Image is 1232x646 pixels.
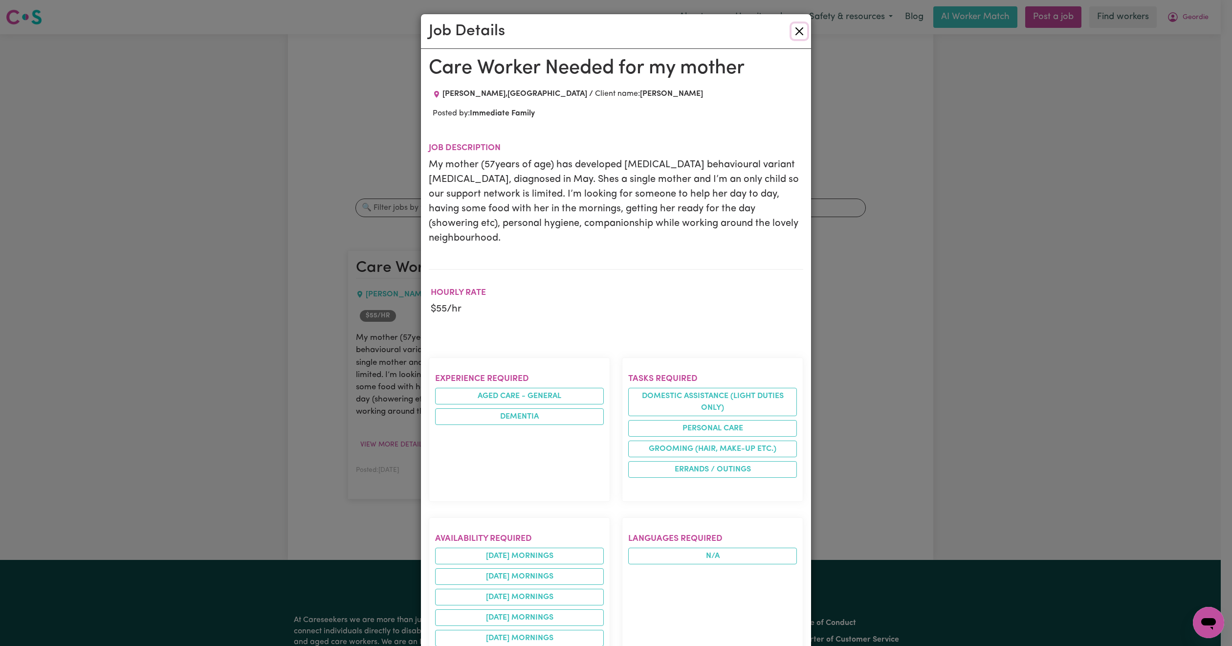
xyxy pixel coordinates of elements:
[435,534,604,544] h2: Availability required
[429,143,803,153] h2: Job description
[591,88,707,100] div: Client name:
[1193,607,1224,638] iframe: Button to launch messaging window, conversation in progress
[640,90,703,98] b: [PERSON_NAME]
[435,408,604,425] li: Dementia
[470,110,535,117] b: Immediate Family
[435,609,604,626] li: [DATE] mornings
[429,57,803,80] h1: Care Worker Needed for my mother
[628,534,797,544] h2: Languages required
[435,374,604,384] h2: Experience required
[628,441,797,457] li: Grooming (hair, make-up etc.)
[628,548,797,564] span: N/A
[628,374,797,384] h2: Tasks required
[435,388,604,404] li: Aged care - General
[429,88,591,100] div: Job location: RUSSELL LEA, New South Wales
[442,90,587,98] span: [PERSON_NAME] , [GEOGRAPHIC_DATA]
[431,302,486,316] p: $ 55 /hr
[429,157,803,245] p: My mother (57years of age) has developed [MEDICAL_DATA] behavioural variant [MEDICAL_DATA], diagn...
[433,110,535,117] span: Posted by:
[435,548,604,564] li: [DATE] mornings
[429,22,505,41] h2: Job Details
[435,568,604,585] li: [DATE] mornings
[628,420,797,437] li: Personal care
[628,388,797,416] li: Domestic assistance (light duties only)
[431,288,486,298] h2: Hourly Rate
[435,589,604,605] li: [DATE] mornings
[792,23,807,39] button: Close
[628,461,797,478] li: Errands / Outings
